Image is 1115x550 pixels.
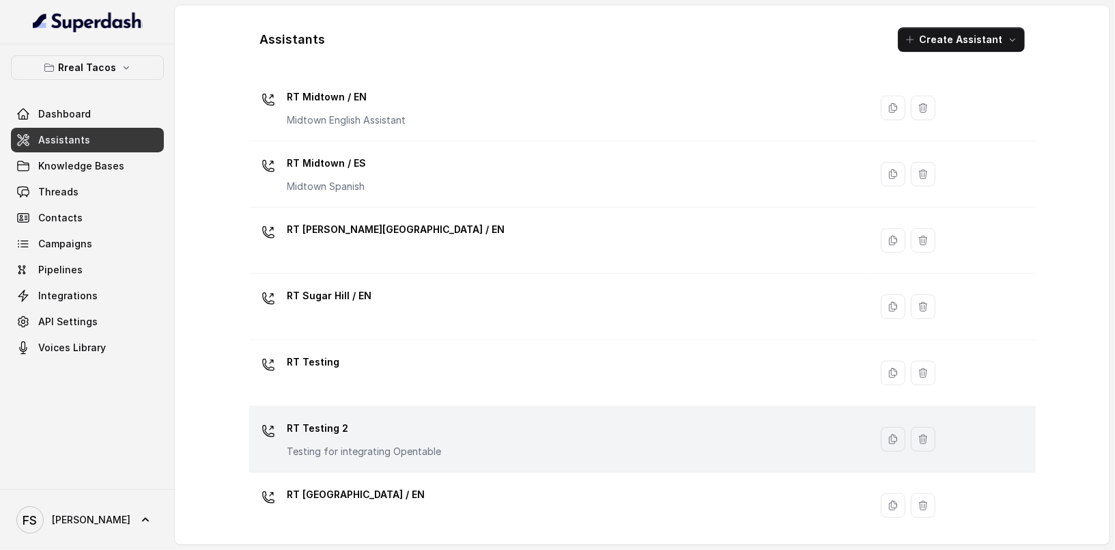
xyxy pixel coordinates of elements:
button: Create Assistant [898,27,1025,52]
span: Voices Library [38,341,106,355]
span: [PERSON_NAME] [52,513,130,527]
a: API Settings [11,310,164,334]
p: Midtown Spanish [287,180,367,193]
a: Dashboard [11,102,164,126]
a: [PERSON_NAME] [11,501,164,539]
img: light.svg [33,11,143,33]
a: Contacts [11,206,164,230]
button: Rreal Tacos [11,55,164,80]
span: Dashboard [38,107,91,121]
span: Campaigns [38,237,92,251]
p: Rreal Tacos [59,59,117,76]
span: Assistants [38,133,90,147]
p: RT Testing 2 [287,417,442,439]
p: RT Midtown / EN [287,86,406,108]
p: RT [GEOGRAPHIC_DATA] / EN [287,484,425,506]
a: Pipelines [11,258,164,282]
span: Threads [38,185,79,199]
p: Testing for integrating Opentable [287,445,442,458]
span: API Settings [38,315,98,329]
span: Knowledge Bases [38,159,124,173]
a: Assistants [11,128,164,152]
span: Contacts [38,211,83,225]
p: RT Testing [287,351,340,373]
p: RT [PERSON_NAME][GEOGRAPHIC_DATA] / EN [287,219,505,240]
a: Voices Library [11,335,164,360]
a: Integrations [11,284,164,308]
p: Midtown English Assistant [287,113,406,127]
p: RT Midtown / ES [287,152,367,174]
a: Threads [11,180,164,204]
a: Knowledge Bases [11,154,164,178]
span: Integrations [38,289,98,303]
span: Pipelines [38,263,83,277]
h1: Assistants [260,29,326,51]
a: Campaigns [11,232,164,256]
p: RT Sugar Hill / EN [287,285,372,307]
text: FS [23,513,38,527]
